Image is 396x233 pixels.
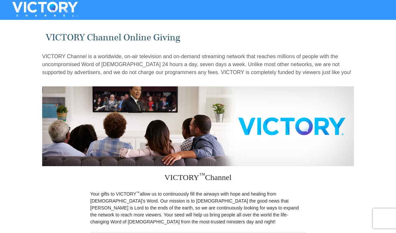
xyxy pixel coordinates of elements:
[199,172,205,178] sup: ™
[90,166,306,191] h3: VICTORY Channel
[4,2,87,17] img: VICTORYTHON - VICTORY Channel
[42,53,354,76] p: VICTORY Channel is a worldwide, on-air television and on-demand streaming network that reaches mi...
[136,191,140,195] sup: ™
[46,32,351,43] h1: VICTORY Channel Online Giving
[90,191,306,225] p: Your gifts to VICTORY allow us to continuously fill the airways with hope and healing from [DEMOG...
